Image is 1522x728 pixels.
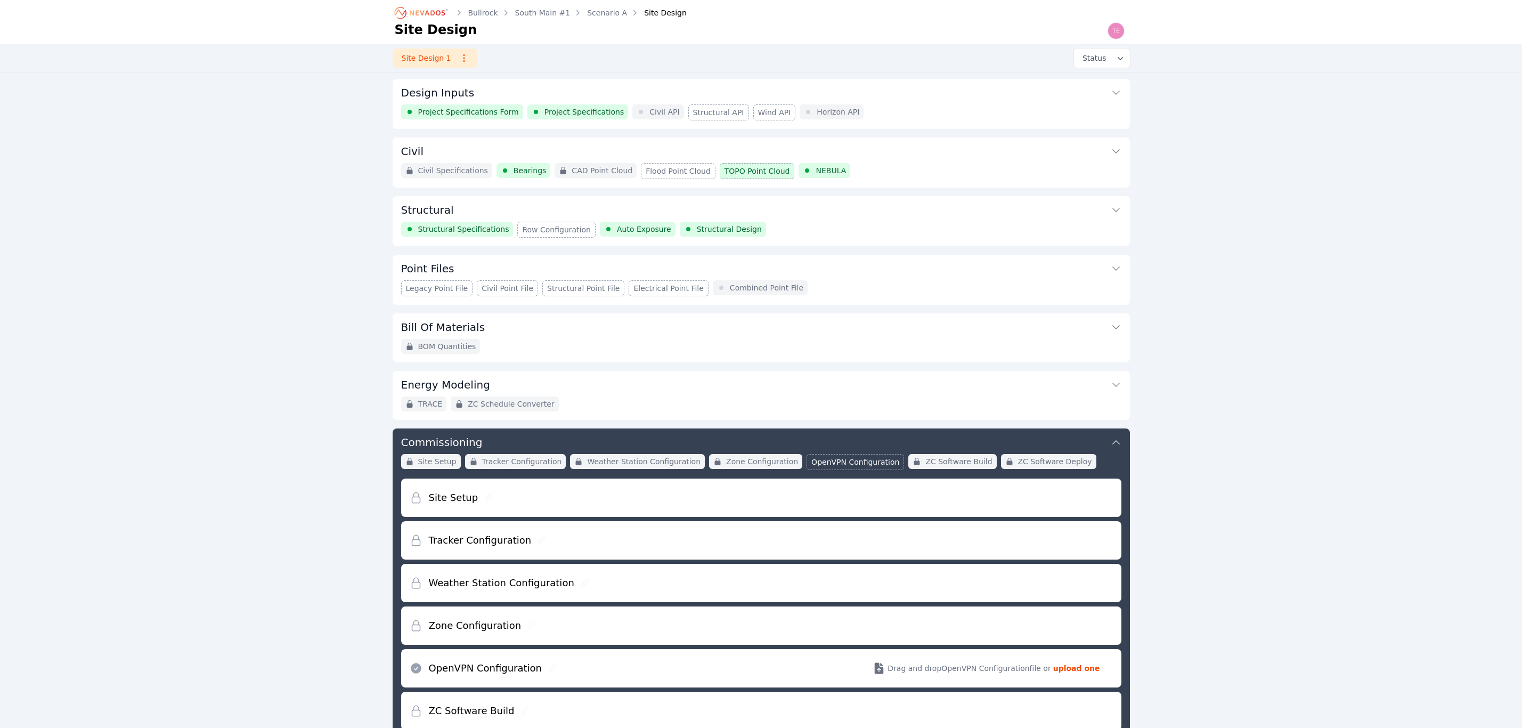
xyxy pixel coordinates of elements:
span: BOM Quantities [418,341,476,352]
h3: Bill Of Materials [401,320,485,335]
span: Structural Specifications [418,224,509,234]
span: Tracker Configuration [482,456,562,467]
span: ZC Software Build [925,456,992,467]
a: Site Design 1 [393,48,477,68]
a: South Main #1 [515,7,571,18]
span: Structural Design [697,224,762,234]
a: Scenario A [587,7,627,18]
span: Electrical Point File [633,283,703,294]
h2: OpenVPN Configuration [429,661,542,676]
span: Drag and drop OpenVPN Configuration file or [888,663,1051,674]
div: Bill Of MaterialsBOM Quantities [393,313,1130,362]
span: Civil API [649,107,679,117]
button: Civil [401,137,1121,163]
span: TOPO Point Cloud [725,166,790,176]
h3: Structural [401,203,454,217]
span: Civil Point File [482,283,533,294]
button: Point Files [401,255,1121,280]
button: Bill Of Materials [401,313,1121,339]
h3: Civil [401,144,424,159]
h3: Point Files [401,261,454,276]
button: Structural [401,196,1121,222]
span: Horizon API [817,107,859,117]
strong: upload one [1053,663,1100,674]
button: Design Inputs [401,79,1121,104]
span: Zone Configuration [726,456,798,467]
span: Wind API [758,107,791,118]
span: ZC Schedule Converter [468,399,554,409]
nav: Breadcrumb [395,4,687,21]
h2: Zone Configuration [429,618,522,633]
button: Status [1074,48,1130,68]
span: OpenVPN Configuration [811,457,899,467]
span: Bearings [514,165,547,176]
span: Auto Exposure [617,224,671,234]
span: Row Configuration [522,224,591,235]
div: Design InputsProject Specifications FormProject SpecificationsCivil APIStructural APIWind APIHori... [393,79,1130,129]
span: Status [1078,53,1106,63]
span: Project Specifications [544,107,624,117]
div: Point FilesLegacy Point FileCivil Point FileStructural Point FileElectrical Point FileCombined Po... [393,255,1130,305]
a: Bullrock [468,7,498,18]
h3: Design Inputs [401,85,475,100]
div: CivilCivil SpecificationsBearingsCAD Point CloudFlood Point CloudTOPO Point CloudNEBULA [393,137,1130,188]
h3: Energy Modeling [401,377,490,392]
h2: Weather Station Configuration [429,576,574,591]
h2: Tracker Configuration [429,533,532,548]
h3: Commissioning [401,435,483,450]
div: StructuralStructural SpecificationsRow ConfigurationAuto ExposureStructural Design [393,196,1130,246]
h2: Site Setup [429,490,478,505]
span: Legacy Point File [406,283,468,294]
span: Structural API [693,107,744,118]
span: Flood Point Cloud [646,166,711,176]
span: Weather Station Configuration [587,456,701,467]
span: Structural Point File [547,283,620,294]
button: Energy Modeling [401,371,1121,397]
h2: ZC Software Build [429,703,515,718]
span: Combined Point File [730,282,803,293]
h1: Site Design [395,21,477,38]
span: TRACE [418,399,443,409]
button: Drag and dropOpenVPN Configurationfile or upload one [860,653,1112,683]
div: Site Design [629,7,687,18]
span: ZC Software Deploy [1018,456,1092,467]
span: Site Setup [418,456,457,467]
span: NEBULA [816,165,846,176]
button: Commissioning [401,428,1121,454]
span: Project Specifications Form [418,107,519,117]
span: Civil Specifications [418,165,488,176]
img: Ted Elliott [1108,22,1125,39]
div: Energy ModelingTRACEZC Schedule Converter [393,371,1130,420]
span: CAD Point Cloud [572,165,632,176]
